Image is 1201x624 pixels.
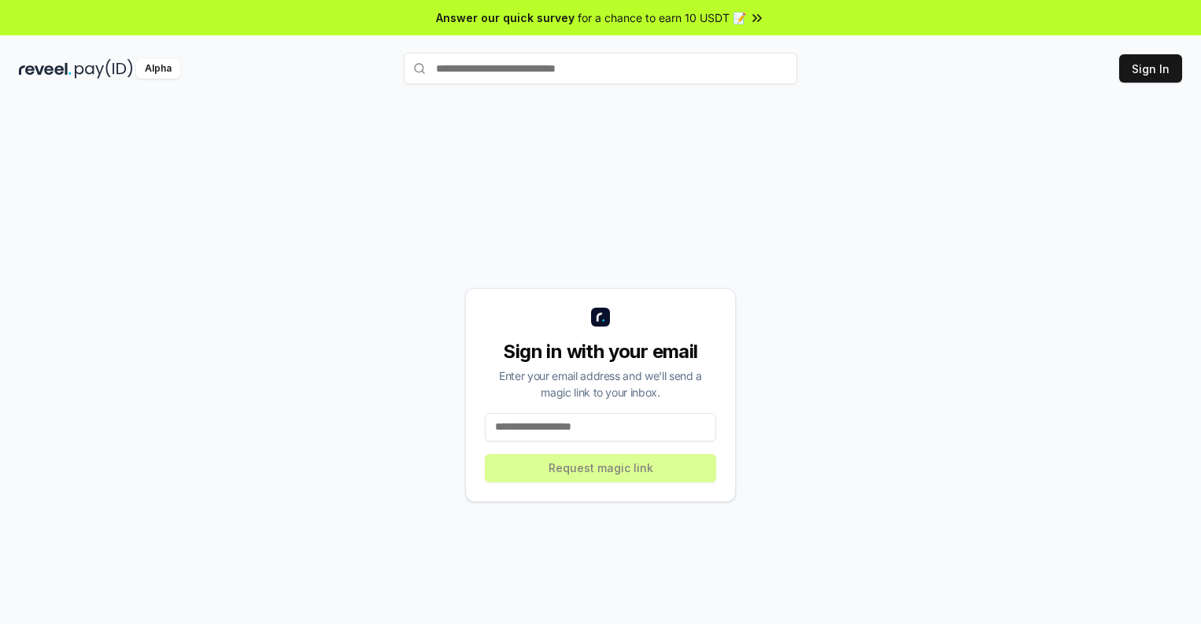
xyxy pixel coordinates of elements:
[136,59,180,79] div: Alpha
[75,59,133,79] img: pay_id
[485,339,716,364] div: Sign in with your email
[578,9,746,26] span: for a chance to earn 10 USDT 📝
[1119,54,1182,83] button: Sign In
[591,308,610,327] img: logo_small
[485,367,716,401] div: Enter your email address and we’ll send a magic link to your inbox.
[19,59,72,79] img: reveel_dark
[436,9,575,26] span: Answer our quick survey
